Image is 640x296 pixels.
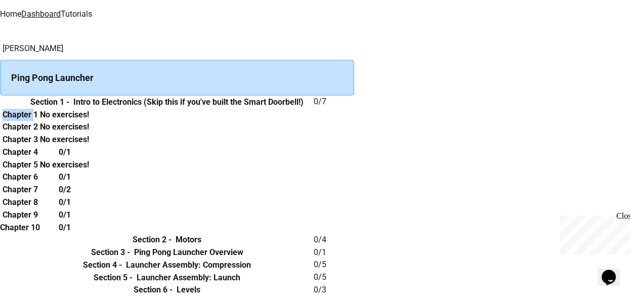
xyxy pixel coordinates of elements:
[61,9,92,19] a: Tutorials
[3,121,38,133] h6: Chapter 2
[40,109,89,121] h6: No exercises!
[40,121,89,133] h6: No exercises!
[126,259,251,271] h6: Launcher Assembly: Compression
[314,284,354,296] h6: 0 / 3
[59,146,71,158] h6: 0/1
[3,43,354,55] h6: [PERSON_NAME]
[556,212,630,255] iframe: chat widget
[91,246,130,259] h6: Section 3 -
[3,196,38,208] h6: Chapter 8
[3,184,38,196] h6: Chapter 7
[134,284,173,296] h6: Section 6 -
[59,184,71,196] h6: 0/2
[598,256,630,286] iframe: chat widget
[133,234,172,246] h6: Section 2 -
[30,96,69,108] h6: Section 1 -
[137,272,240,284] h6: Launcher Assembly: Launch
[59,171,71,183] h6: 0/1
[134,246,243,259] h6: Ping Pong Launcher Overview
[21,9,61,19] a: Dashboard
[94,272,133,284] h6: Section 5 -
[4,4,70,64] div: Chat with us now!Close
[3,171,38,183] h6: Chapter 6
[176,234,201,246] h6: Motors
[314,246,354,259] h6: 0 / 1
[3,146,38,158] h6: Chapter 4
[83,259,122,271] h6: Section 4 -
[314,271,354,283] h6: 0 / 5
[3,134,38,146] h6: Chapter 3
[59,196,71,208] h6: 0/1
[40,159,89,171] h6: No exercises!
[3,159,38,171] h6: Chapter 5
[3,209,38,221] h6: Chapter 9
[73,96,304,108] h6: Intro to Electronics (Skip this if you've built the Smart Doorbell!)
[59,222,71,234] h6: 0/1
[314,234,354,246] h6: 0 / 4
[40,134,89,146] h6: No exercises!
[3,109,38,121] h6: Chapter 1
[314,96,354,108] h6: 0 / 7
[177,284,200,296] h6: Levels
[59,209,71,221] h6: 0/1
[314,259,354,271] h6: 0 / 5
